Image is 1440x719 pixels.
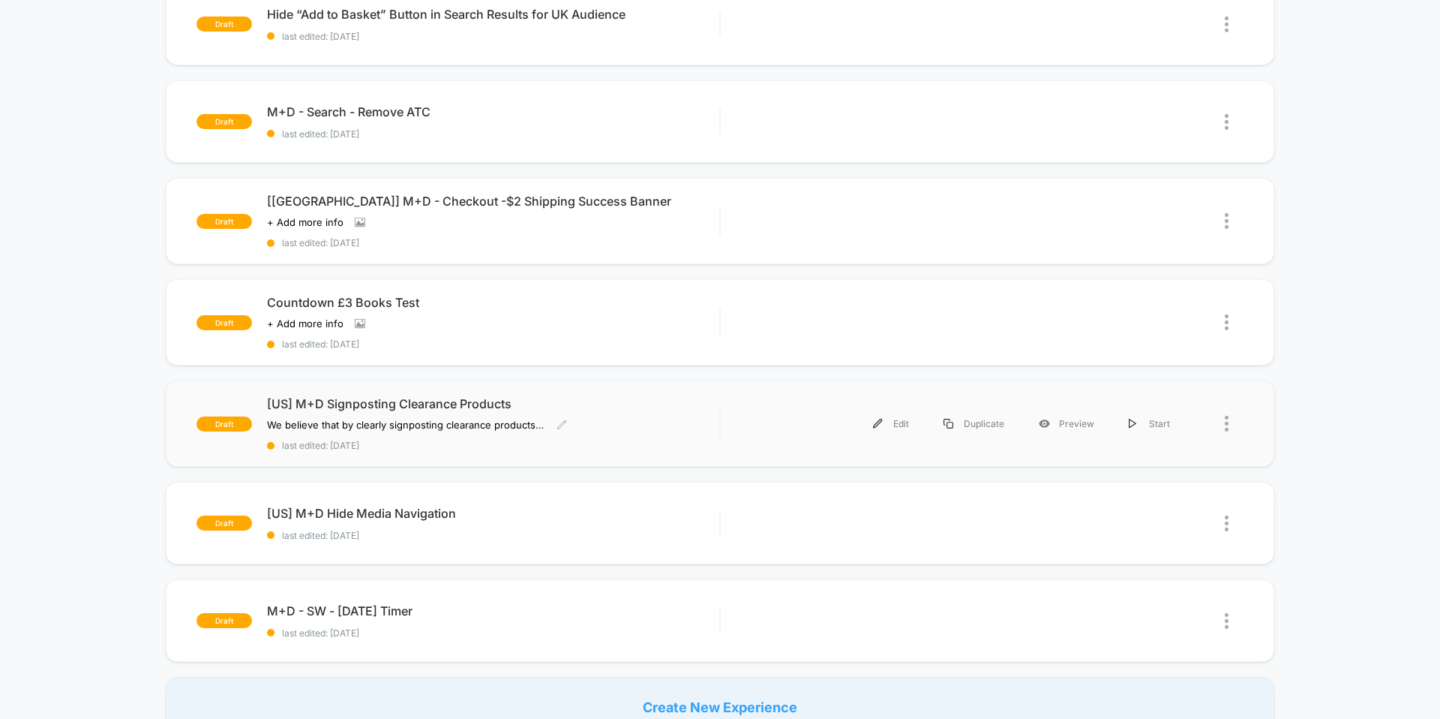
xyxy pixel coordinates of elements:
img: close [1225,516,1228,531]
div: Duplicate [926,407,1021,441]
span: last edited: [DATE] [267,31,719,42]
span: last edited: [DATE] [267,237,719,248]
span: M+D - Search - Remove ATC [267,104,719,119]
img: close [1225,17,1228,32]
img: close [1225,314,1228,330]
span: We believe that by clearly signposting clearance products that can be purchased at a significant ... [267,419,545,431]
span: Countdown £3 Books Test [267,295,719,310]
span: draft [196,114,252,129]
img: close [1225,416,1228,432]
span: last edited: [DATE] [267,530,719,541]
img: close [1225,114,1228,130]
div: Edit [856,407,926,441]
span: + Add more info [267,317,343,329]
img: close [1225,213,1228,229]
span: draft [196,315,252,330]
img: menu [943,419,953,429]
div: Preview [1021,407,1111,441]
span: [US] M+D Hide Media Navigation [267,506,719,521]
span: draft [196,613,252,628]
img: menu [873,419,883,429]
span: last edited: [DATE] [267,128,719,140]
img: menu [1129,419,1136,429]
span: draft [196,516,252,531]
span: [[GEOGRAPHIC_DATA]] M+D - Checkout -$2 Shipping Success Banner [267,194,719,209]
span: [US] M+D Signposting Clearance Products [267,396,719,411]
span: draft [196,417,252,432]
span: draft [196,17,252,32]
span: + Add more info [267,216,343,228]
span: M+D - SW - [DATE] Timer [267,603,719,618]
span: draft [196,214,252,229]
span: last edited: [DATE] [267,627,719,639]
div: Start [1111,407,1187,441]
span: last edited: [DATE] [267,440,719,451]
img: close [1225,613,1228,629]
span: last edited: [DATE] [267,338,719,350]
span: Hide “Add to Basket” Button in Search Results for UK Audience [267,7,719,22]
